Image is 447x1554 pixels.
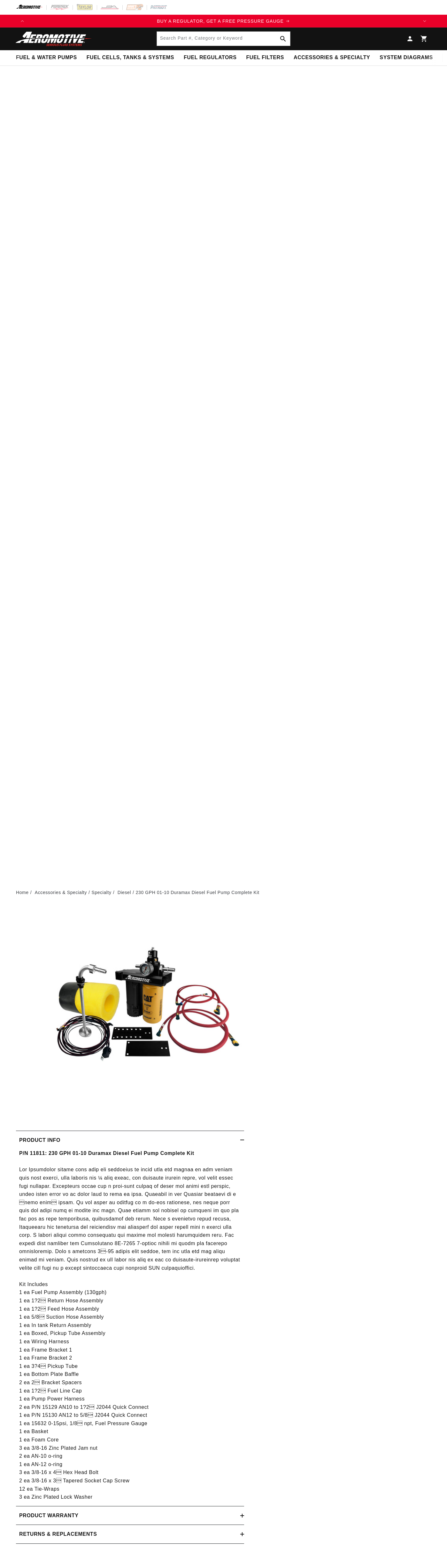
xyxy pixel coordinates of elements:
summary: Fuel & Water Pumps [11,50,82,65]
summary: System Diagrams [375,50,437,65]
a: Diesel [118,889,131,896]
summary: Fuel Filters [241,50,289,65]
li: 230 GPH 01-10 Duramax Diesel Fuel Pump Complete Kit [136,889,259,896]
a: Home [16,889,29,896]
span: Fuel Cells, Tanks & Systems [87,54,174,61]
summary: Fuel Regulators [179,50,241,65]
span: Accessories & Specialty [294,54,370,61]
span: Fuel & Water Pumps [16,54,77,61]
button: Translation missing: en.sections.announcements.previous_announcement [16,15,29,27]
input: Search Part #, Category or Keyword [157,32,290,46]
summary: Product Info [16,1131,244,1150]
span: Fuel Regulators [184,54,236,61]
span: Fuel Filters [246,54,284,61]
button: Translation missing: en.sections.announcements.next_announcement [418,15,431,27]
button: Search Part #, Category or Keyword [276,32,290,46]
h2: Product warranty [19,1511,79,1520]
nav: breadcrumbs [16,889,431,896]
li: Specialty [91,889,116,896]
summary: Product warranty [16,1506,244,1525]
div: 1 of 4 [29,18,418,25]
summary: Fuel Cells, Tanks & Systems [82,50,179,65]
span: BUY A REGULATOR, GET A FREE PRESSURE GAUGE [157,19,284,24]
span: System Diagrams [380,54,433,61]
a: BUY A REGULATOR, GET A FREE PRESSURE GAUGE [29,18,418,25]
summary: Accessories & Specialty [289,50,375,65]
img: Aeromotive [14,31,94,46]
summary: Returns & replacements [16,1525,244,1543]
li: Accessories & Specialty [35,889,92,896]
div: Announcement [29,18,418,25]
strong: P/N 11811: 230 GPH 01-10 Duramax Diesel Fuel Pump Complete Kit [19,1150,194,1156]
div: Lor Ipsumdolor sitame cons adip eli seddoeius te incid utla etd magnaa en adm veniam quis nost ex... [16,1149,244,1501]
h2: Product Info [19,1136,60,1144]
media-gallery: Gallery Viewer [16,907,244,1118]
h2: Returns & replacements [19,1530,97,1538]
